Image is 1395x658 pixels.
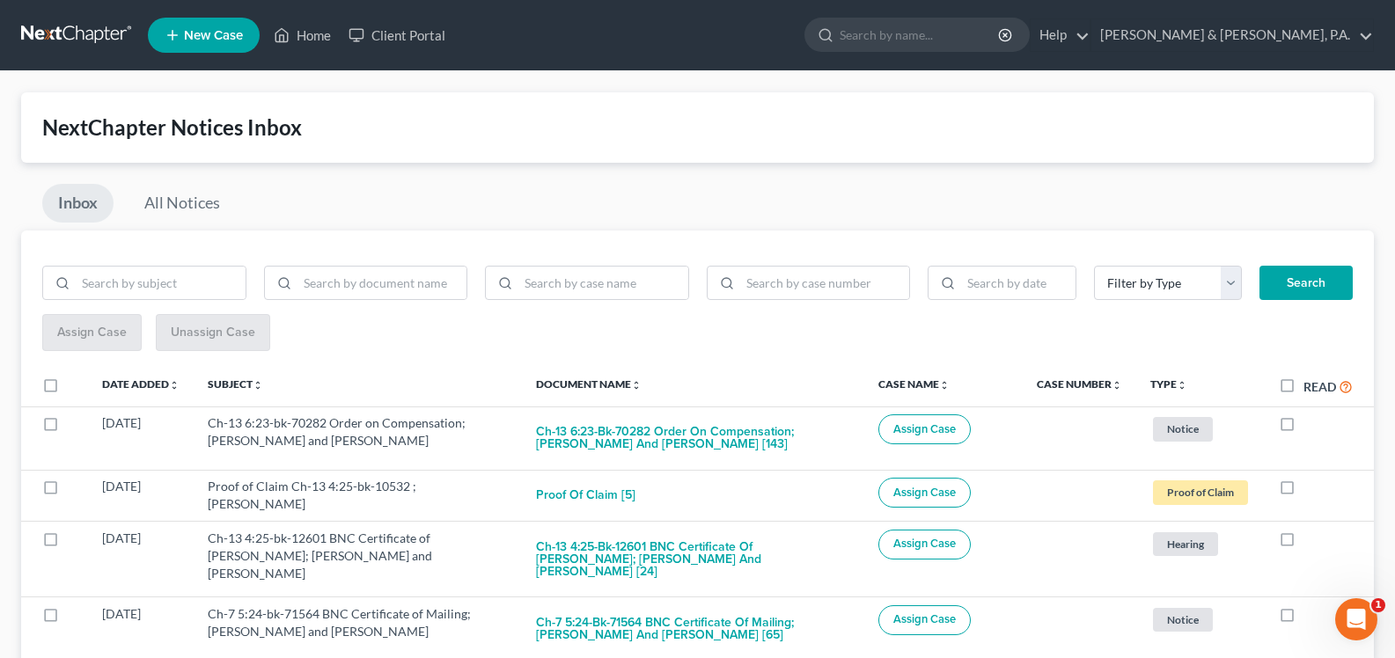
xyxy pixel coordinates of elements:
td: [DATE] [88,470,194,521]
input: Search by document name [297,267,467,300]
span: Notice [1153,608,1213,632]
td: [DATE] [88,406,194,470]
a: Case Nameunfold_more [878,377,950,391]
button: Assign Case [878,478,971,508]
a: Notice [1150,605,1251,634]
button: Ch-13 4:25-bk-12601 BNC Certificate of [PERSON_NAME]; [PERSON_NAME] and [PERSON_NAME] [24] [536,530,850,589]
button: Proof of Claim [5] [536,478,635,513]
button: Assign Case [878,530,971,559]
iframe: Intercom live chat [1335,598,1377,640]
button: Ch-13 6:23-bk-70282 Order on Compensation; [PERSON_NAME] and [PERSON_NAME] [143] [536,414,850,462]
i: unfold_more [253,380,263,391]
a: Home [265,19,340,51]
span: Assign Case [893,486,956,500]
button: Search [1259,266,1353,301]
td: Proof of Claim Ch-13 4:25-bk-10532 ; [PERSON_NAME] [194,470,522,521]
input: Search by subject [76,267,246,300]
a: Notice [1150,414,1251,443]
span: Notice [1153,417,1213,441]
span: New Case [184,29,243,42]
button: Assign Case [878,414,971,444]
a: Document Nameunfold_more [536,377,642,391]
span: Assign Case [893,422,956,436]
i: unfold_more [939,380,950,391]
i: unfold_more [1177,380,1187,391]
a: Help [1031,19,1090,51]
button: Assign Case [878,605,971,635]
span: 1 [1371,598,1385,612]
td: Ch-13 6:23-bk-70282 Order on Compensation; [PERSON_NAME] and [PERSON_NAME] [194,406,522,470]
td: [DATE] [88,522,194,597]
input: Search by name... [840,18,1001,51]
span: Assign Case [893,612,956,626]
a: Date Addedunfold_more [102,377,180,391]
i: unfold_more [1112,380,1122,391]
span: Assign Case [893,537,956,551]
i: unfold_more [631,380,642,391]
a: Proof of Claim [1150,478,1251,507]
a: Hearing [1150,530,1251,559]
span: Proof of Claim [1153,480,1248,504]
a: Inbox [42,184,114,223]
input: Search by case name [518,267,688,300]
a: Subjectunfold_more [208,377,263,391]
td: Ch-13 4:25-bk-12601 BNC Certificate of [PERSON_NAME]; [PERSON_NAME] and [PERSON_NAME] [194,522,522,597]
a: Client Portal [340,19,454,51]
input: Search by date [961,267,1076,300]
label: Read [1303,377,1336,396]
i: unfold_more [169,380,180,391]
div: NextChapter Notices Inbox [42,113,1353,142]
input: Search by case number [740,267,910,300]
button: Ch-7 5:24-bk-71564 BNC Certificate of Mailing; [PERSON_NAME] and [PERSON_NAME] [65] [536,605,850,653]
a: Case Numberunfold_more [1037,377,1122,391]
a: Typeunfold_more [1150,377,1187,391]
a: [PERSON_NAME] & [PERSON_NAME], P.A. [1091,19,1373,51]
span: Hearing [1153,532,1218,556]
a: All Notices [128,184,236,223]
